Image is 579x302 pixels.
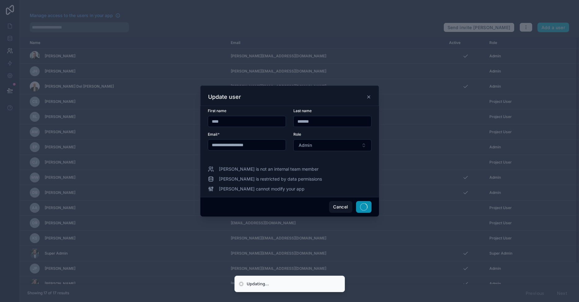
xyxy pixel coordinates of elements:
span: First name [208,108,226,113]
div: Updating... [247,281,269,287]
span: Admin [299,142,312,148]
h3: Update user [208,93,241,101]
button: Select Button [293,139,372,151]
span: Email [208,132,217,137]
span: Last name [293,108,312,113]
span: [PERSON_NAME] is not an internal team member [219,166,318,172]
button: Cancel [329,201,352,213]
span: Role [293,132,301,137]
span: [PERSON_NAME] is restricted by data permissions [219,176,322,182]
span: [PERSON_NAME] cannot modify your app [219,186,305,192]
